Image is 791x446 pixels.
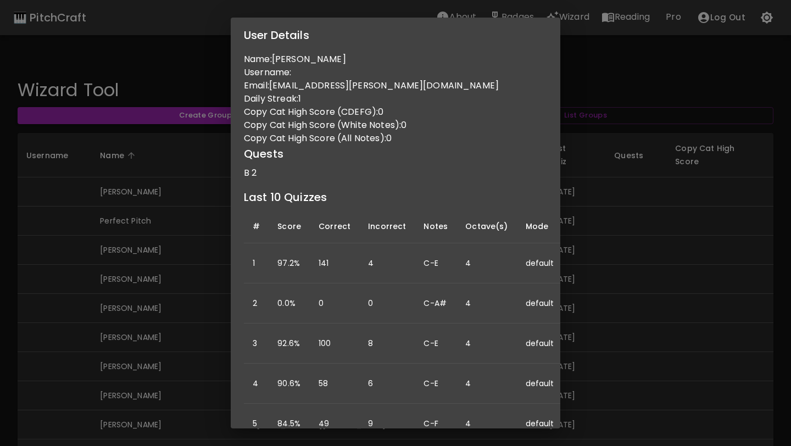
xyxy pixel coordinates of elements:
th: Notes [415,210,456,243]
p: Name: [PERSON_NAME] [244,53,547,66]
td: 4 [456,283,516,324]
td: 0 [359,283,415,324]
th: Correct [310,210,359,243]
td: 58 [310,364,359,404]
p: Daily Streak: 1 [244,92,547,105]
td: 3 [244,324,269,364]
td: 4 [456,243,516,283]
td: default [517,243,576,283]
p: Copy Cat High Score (All Notes): 0 [244,132,547,145]
td: 141 [310,243,359,283]
td: 4 [456,324,516,364]
h6: Last 10 Quizzes [244,188,547,206]
td: default [517,283,576,324]
td: C-E [415,364,456,404]
td: default [517,404,576,444]
th: # [244,210,269,243]
td: 8 [359,324,415,364]
td: 84.5% [269,404,310,444]
td: 2 [244,283,269,324]
td: C-E [415,324,456,364]
td: C-F [415,404,456,444]
td: 6 [359,364,415,404]
p: Username: [244,66,547,79]
th: Score [269,210,310,243]
td: 0.0% [269,283,310,324]
h6: Quests [244,145,547,163]
p: Email: [EMAIL_ADDRESS][PERSON_NAME][DOMAIN_NAME] [244,79,547,92]
td: default [517,324,576,364]
td: 49 [310,404,359,444]
td: 4 [244,364,269,404]
td: 90.6% [269,364,310,404]
p: Copy Cat High Score (White Notes): 0 [244,119,547,132]
h2: User Details [231,18,560,53]
td: 5 [244,404,269,444]
td: 92.6% [269,324,310,364]
td: 4 [456,404,516,444]
td: 97.2% [269,243,310,283]
p: Copy Cat High Score (CDEFG): 0 [244,105,547,119]
td: C-E [415,243,456,283]
td: 4 [359,243,415,283]
td: 9 [359,404,415,444]
td: default [517,364,576,404]
td: 1 [244,243,269,283]
td: 0 [310,283,359,324]
th: Mode [517,210,576,243]
th: Octave(s) [456,210,516,243]
td: 100 [310,324,359,364]
td: C-A# [415,283,456,324]
th: Incorrect [359,210,415,243]
td: 4 [456,364,516,404]
p: B 2 [244,166,547,180]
